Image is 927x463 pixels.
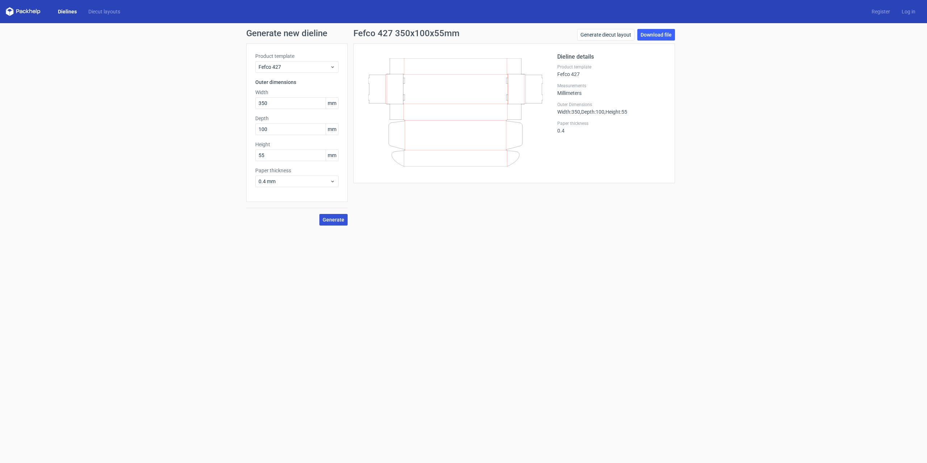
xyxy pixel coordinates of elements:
[319,214,348,226] button: Generate
[557,64,666,70] label: Product template
[604,109,627,115] span: , Height : 55
[326,150,338,161] span: mm
[259,178,330,185] span: 0.4 mm
[83,8,126,15] a: Diecut layouts
[255,141,339,148] label: Height
[557,102,666,108] label: Outer Dimensions
[557,52,666,61] h2: Dieline details
[326,124,338,135] span: mm
[259,63,330,71] span: Fefco 427
[637,29,675,41] a: Download file
[255,89,339,96] label: Width
[326,98,338,109] span: mm
[246,29,681,38] h1: Generate new dieline
[896,8,921,15] a: Log in
[255,52,339,60] label: Product template
[866,8,896,15] a: Register
[255,115,339,122] label: Depth
[353,29,460,38] h1: Fefco 427 350x100x55mm
[255,167,339,174] label: Paper thickness
[323,217,344,222] span: Generate
[557,109,580,115] span: Width : 350
[557,83,666,89] label: Measurements
[557,83,666,96] div: Millimeters
[255,79,339,86] h3: Outer dimensions
[52,8,83,15] a: Dielines
[557,121,666,134] div: 0.4
[557,121,666,126] label: Paper thickness
[557,64,666,77] div: Fefco 427
[577,29,634,41] a: Generate diecut layout
[580,109,604,115] span: , Depth : 100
